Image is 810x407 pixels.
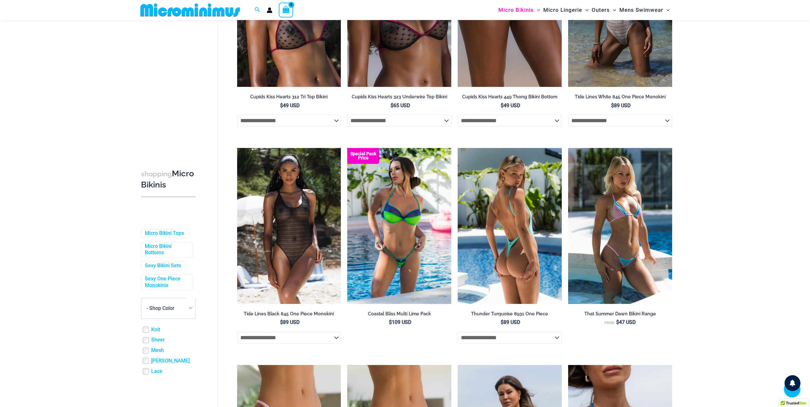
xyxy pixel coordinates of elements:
[347,94,451,102] a: Cupids Kiss Hearts 323 Underwire Top Bikini
[145,243,188,256] a: Micro Bikini Bottoms
[145,230,184,237] a: Micro Bikini Tops
[498,2,534,18] span: Micro Bikinis
[141,298,195,319] span: - Shop Color
[458,311,562,319] a: Thunder Turquoise 8931 One Piece
[611,102,614,109] span: $
[347,311,451,317] h2: Coastal Bliss Multi Lime Pack
[279,3,293,17] a: View Shopping Cart, empty
[237,311,341,317] h2: Tide Lines Black 845 One Piece Monokini
[501,102,520,109] bdi: 49 USD
[611,102,630,109] bdi: 89 USD
[616,319,619,325] span: $
[543,2,582,18] span: Micro Lingerie
[534,2,540,18] span: Menu Toggle
[501,319,504,325] span: $
[237,311,341,319] a: Tide Lines Black 845 One Piece Monokini
[280,319,283,325] span: $
[389,319,392,325] span: $
[138,3,243,17] img: MM SHOP LOGO FLAT
[141,170,172,178] span: shopping
[501,102,504,109] span: $
[347,148,451,304] a: Coastal Bliss Multi Lime 3223 Underwire Top 4275 Micro 07 Coastal Bliss Multi Lime 3223 Underwire...
[151,368,162,375] a: Lace
[458,148,562,304] a: Thunder Turquoise 8931 One Piece 03Thunder Turquoise 8931 One Piece 05Thunder Turquoise 8931 One ...
[568,148,672,304] img: That Summer Dawn 3063 Tri Top 4303 Micro 06
[141,298,195,319] span: - Shop Color
[151,337,165,344] a: Sheer
[568,94,672,100] h2: Tide Lines White 845 One Piece Monokini
[496,1,673,19] nav: Site Navigation
[237,94,341,102] a: Cupids Kiss Hearts 312 Tri Top Bikini
[141,21,198,149] iframe: TrustedSite Certified
[497,2,542,18] a: Micro BikinisMenu ToggleMenu Toggle
[618,2,671,18] a: Mens SwimwearMenu ToggleMenu Toggle
[347,311,451,319] a: Coastal Bliss Multi Lime Pack
[582,2,588,18] span: Menu Toggle
[391,102,393,109] span: $
[347,152,379,160] b: Special Pack Price
[568,94,672,102] a: Tide Lines White 845 One Piece Monokini
[568,311,672,317] h2: That Summer Dawn Bikini Range
[616,319,636,325] bdi: 47 USD
[610,2,616,18] span: Menu Toggle
[458,94,562,100] h2: Cupids Kiss Hearts 449 Thong Bikini Bottom
[501,319,520,325] bdi: 89 USD
[255,6,260,14] a: Search icon link
[592,2,610,18] span: Outers
[458,148,562,304] img: Thunder Turquoise 8931 One Piece 05
[458,94,562,102] a: Cupids Kiss Hearts 449 Thong Bikini Bottom
[280,102,299,109] bdi: 49 USD
[145,276,188,289] a: Sexy One Piece Monokinis
[267,7,272,13] a: Account icon link
[619,2,663,18] span: Mens Swimwear
[151,347,164,354] a: Mesh
[145,263,181,270] a: Sexy Bikini Sets
[141,168,195,190] h3: Micro Bikinis
[604,321,615,325] span: From:
[389,319,411,325] bdi: 109 USD
[237,148,341,304] img: Tide Lines Black 845 One Piece Monokini 02
[280,319,299,325] bdi: 89 USD
[458,311,562,317] h2: Thunder Turquoise 8931 One Piece
[151,326,160,333] a: Knit
[391,102,410,109] bdi: 65 USD
[280,102,283,109] span: $
[347,94,451,100] h2: Cupids Kiss Hearts 323 Underwire Top Bikini
[568,148,672,304] a: That Summer Dawn 3063 Tri Top 4303 Micro 06That Summer Dawn 3063 Tri Top 4309 Micro 04That Summer...
[590,2,618,18] a: OutersMenu ToggleMenu Toggle
[237,148,341,304] a: Tide Lines Black 845 One Piece Monokini 02Tide Lines Black 845 One Piece Monokini 05Tide Lines Bl...
[146,305,174,311] span: - Shop Color
[237,94,341,100] h2: Cupids Kiss Hearts 312 Tri Top Bikini
[542,2,590,18] a: Micro LingerieMenu ToggleMenu Toggle
[663,2,670,18] span: Menu Toggle
[347,148,451,304] img: Coastal Bliss Multi Lime 3223 Underwire Top 4275 Micro 07
[568,311,672,319] a: That Summer Dawn Bikini Range
[151,358,190,364] a: [PERSON_NAME]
